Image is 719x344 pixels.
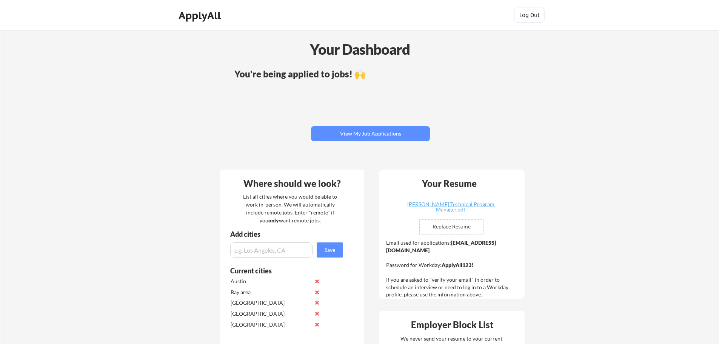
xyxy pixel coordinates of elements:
strong: [EMAIL_ADDRESS][DOMAIN_NAME] [386,239,496,253]
div: [GEOGRAPHIC_DATA] [231,299,310,307]
div: ApplyAll [179,9,223,22]
div: Email used for applications: Password for Workday: If you are asked to "verify your email" in ord... [386,239,519,298]
div: Your Dashboard [1,39,719,60]
div: List all cities where you would be able to work in-person. We will automatically include remote j... [238,193,342,224]
a: [PERSON_NAME] Technical Program Manager.pdf [406,202,496,213]
div: Current cities [230,267,335,274]
button: Save [317,242,343,258]
div: [GEOGRAPHIC_DATA] [231,321,310,329]
div: [GEOGRAPHIC_DATA] [231,310,310,318]
div: Where should we look? [222,179,362,188]
div: [PERSON_NAME] Technical Program Manager.pdf [406,202,496,212]
div: Bay area [231,288,310,296]
div: Your Resume [412,179,487,188]
div: Add cities [230,231,345,238]
strong: only [268,217,279,224]
button: View My Job Applications [311,126,430,141]
button: Log Out [514,8,545,23]
input: e.g. Los Angeles, CA [230,242,313,258]
strong: ApplyAll123! [442,262,473,268]
div: You're being applied to jobs! 🙌 [234,69,507,79]
div: Austin [231,278,310,285]
div: Employer Block List [382,320,522,329]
